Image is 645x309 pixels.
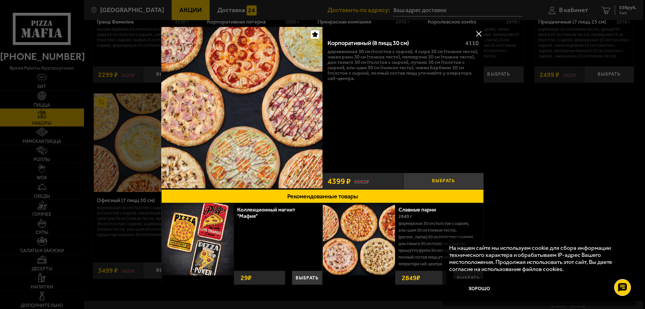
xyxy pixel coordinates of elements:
[400,271,422,284] strong: 2849 ₽
[398,206,443,213] a: Славные парни
[161,27,322,188] img: Корпоративный (8 пицц 30 см)
[292,271,322,285] button: Выбрать
[354,178,369,185] s: 6602 ₽
[328,49,479,81] p: Деревенская 30 см (толстое с сыром), 4 сыра 30 см (тонкое тесто), Чикен Ранч 30 см (тонкое тесто)...
[161,189,484,203] button: Рекомендованные товары
[328,40,460,47] div: Корпоративный (8 пицц 30 см)
[237,206,295,219] a: Коллекционный магнит "Мафия"
[403,173,484,189] button: Выбрать
[449,279,510,299] button: Хорошо
[239,271,253,284] strong: 29 ₽
[161,27,322,189] a: Корпоративный (8 пицц 30 см)
[398,214,412,219] span: 2840 г
[328,177,351,185] span: 4399 ₽
[449,244,625,272] p: На нашем сайте мы используем cookie для сбора информации технического характера и обрабатываем IP...
[398,220,478,267] p: Фермерская 30 см (толстое с сыром), Аль-Шам 30 см (тонкое тесто), [PERSON_NAME] 30 см (толстое с ...
[465,39,479,47] span: 4110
